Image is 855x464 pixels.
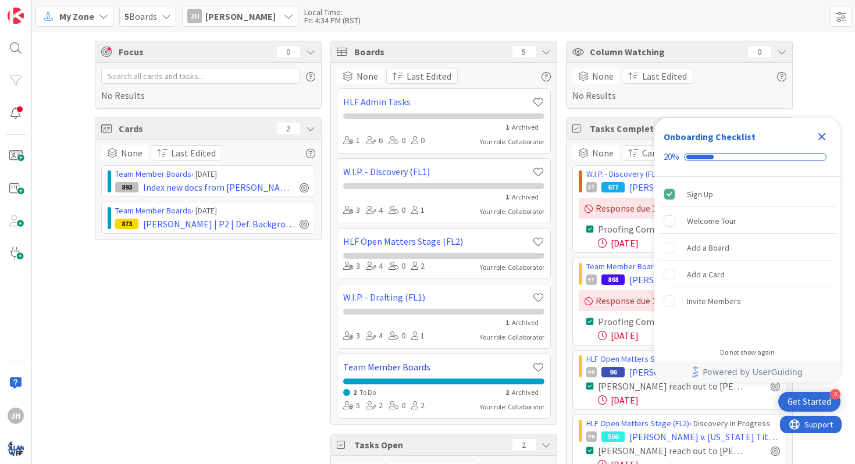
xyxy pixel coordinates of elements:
span: Cards [119,122,271,135]
a: W.I.P. - Discovery (FL1) [586,169,662,179]
a: HLF Open Matters Stage (FL2) [343,234,532,248]
div: 2 [366,399,383,412]
button: Last Edited [386,69,458,84]
span: 2 [505,388,509,397]
span: None [121,146,142,160]
div: PH [586,431,597,442]
span: To Do [359,388,376,397]
div: JH [187,9,202,23]
div: Checklist Container [654,118,840,383]
a: Team Member Boards [115,169,191,179]
span: Tasks Open [354,438,507,452]
a: Powered by UserGuiding [660,362,835,383]
div: › [DATE] [115,168,309,180]
div: 4 [366,204,383,217]
span: [PERSON_NAME] ID Theft [629,365,733,379]
div: Open Get Started checklist, remaining modules: 4 [778,392,840,412]
div: 0 [389,260,405,273]
div: Local Time: [304,8,361,16]
div: 3 [343,330,360,342]
span: My Zone [59,9,94,23]
span: Archived [512,123,539,131]
span: 2 [353,388,357,397]
a: HLF Open Matters Stage (FL2) [586,418,689,429]
div: 566 [601,431,625,442]
div: Add a Card is incomplete. [659,262,836,287]
div: No Results [101,69,315,102]
div: 1 [343,134,360,147]
div: Do not show again [720,348,775,357]
div: 0 [389,134,405,147]
a: HLF Open Matters Stage (FL2) [586,354,689,364]
div: 677 [601,182,625,192]
div: Your role: Collaborator [480,402,544,412]
span: 1 [505,318,509,327]
div: Your role: Collaborator [480,332,544,342]
div: 2 [411,260,425,273]
div: 3 [343,260,360,273]
div: 5 [512,46,536,58]
div: 4 [366,260,383,273]
div: Response due 10/4 [579,198,780,219]
div: › Waiting / Stuck [586,260,780,273]
div: Sign Up is complete. [659,181,836,207]
div: 0 [748,46,771,58]
span: Support [24,2,53,16]
div: Sign Up [687,187,713,201]
div: JH [8,408,24,424]
div: 0 [389,330,405,342]
span: Archived [512,388,539,397]
img: avatar [8,440,24,456]
div: 3 [343,204,360,217]
div: Your role: Collaborator [480,137,544,147]
div: Checklist progress: 20% [664,152,831,162]
span: None [592,146,614,160]
span: Index new docs from [PERSON_NAME] [143,180,295,194]
div: Get Started [788,396,831,408]
div: 893 [115,182,138,192]
div: 1 [411,330,425,342]
div: Proofing Complete (assign QC Complete Task to appropriate atty when done) [598,222,745,236]
b: 5 [124,10,129,22]
span: Focus [119,45,268,59]
span: [PERSON_NAME] v. [US_STATE] Title Loans [629,430,780,444]
div: [PERSON_NAME] reach out to [PERSON_NAME] and set strategy session with [PERSON_NAME] work under [... [598,379,745,393]
span: Archived [512,192,539,201]
span: None [357,69,378,83]
div: › Waiting on Response [586,168,780,180]
div: Invite Members is incomplete. [659,288,836,314]
span: [PERSON_NAME] | P2 | Def. Background Investigation [143,217,295,231]
input: Search all cards and tasks... [101,69,300,84]
span: Last Edited [171,146,216,160]
div: [DATE] [598,329,780,342]
div: 868 [601,274,625,285]
span: Card Last Edited [642,146,707,160]
div: Fri 4:34 PM (BST) [304,16,361,24]
div: 0 [277,46,300,58]
div: [PERSON_NAME] reach out to [PERSON_NAME] and set strategy session with [PERSON_NAME] work under [... [598,444,745,458]
div: ET [586,274,597,285]
div: ET [586,182,597,192]
div: Welcome Tour is incomplete. [659,208,836,234]
div: 4 [830,389,840,399]
div: › Mediation In Progress [586,353,780,365]
div: No Results [572,69,786,102]
button: Last Edited [151,145,222,160]
span: Tasks Completed [590,122,742,135]
span: None [592,69,614,83]
div: 2 [411,399,425,412]
div: Add a Card [687,267,725,281]
div: Welcome Tour [687,214,736,228]
span: 1 [505,123,509,131]
div: Your role: Collaborator [480,262,544,273]
span: Last Edited [642,69,687,83]
div: Onboarding Checklist [664,130,756,144]
div: Add a Board is incomplete. [659,235,836,260]
div: 0 [389,204,405,217]
span: Archived [512,318,539,327]
span: Last Edited [407,69,451,83]
div: 873 [115,219,138,229]
div: 1 [411,204,425,217]
img: Visit kanbanzone.com [8,8,24,24]
div: [DATE] [598,393,780,407]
